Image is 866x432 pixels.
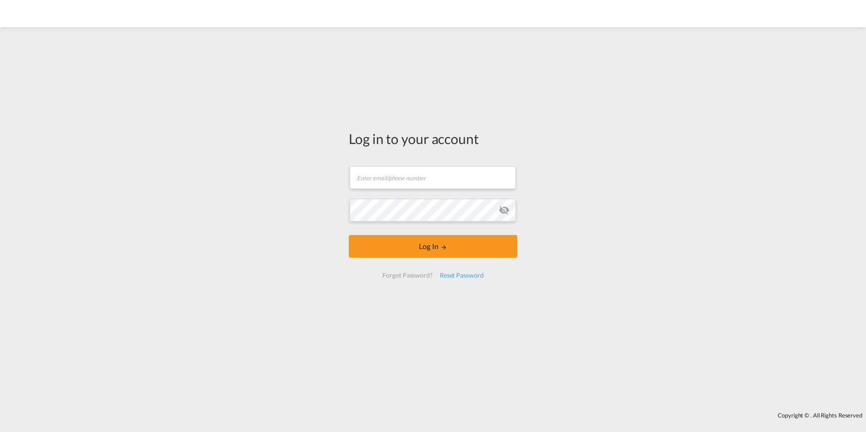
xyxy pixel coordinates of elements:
div: Reset Password [436,267,487,283]
button: LOGIN [349,235,517,258]
md-icon: icon-eye-off [499,205,510,216]
input: Enter email/phone number [350,166,516,189]
div: Forgot Password? [379,267,436,283]
div: Log in to your account [349,129,517,148]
